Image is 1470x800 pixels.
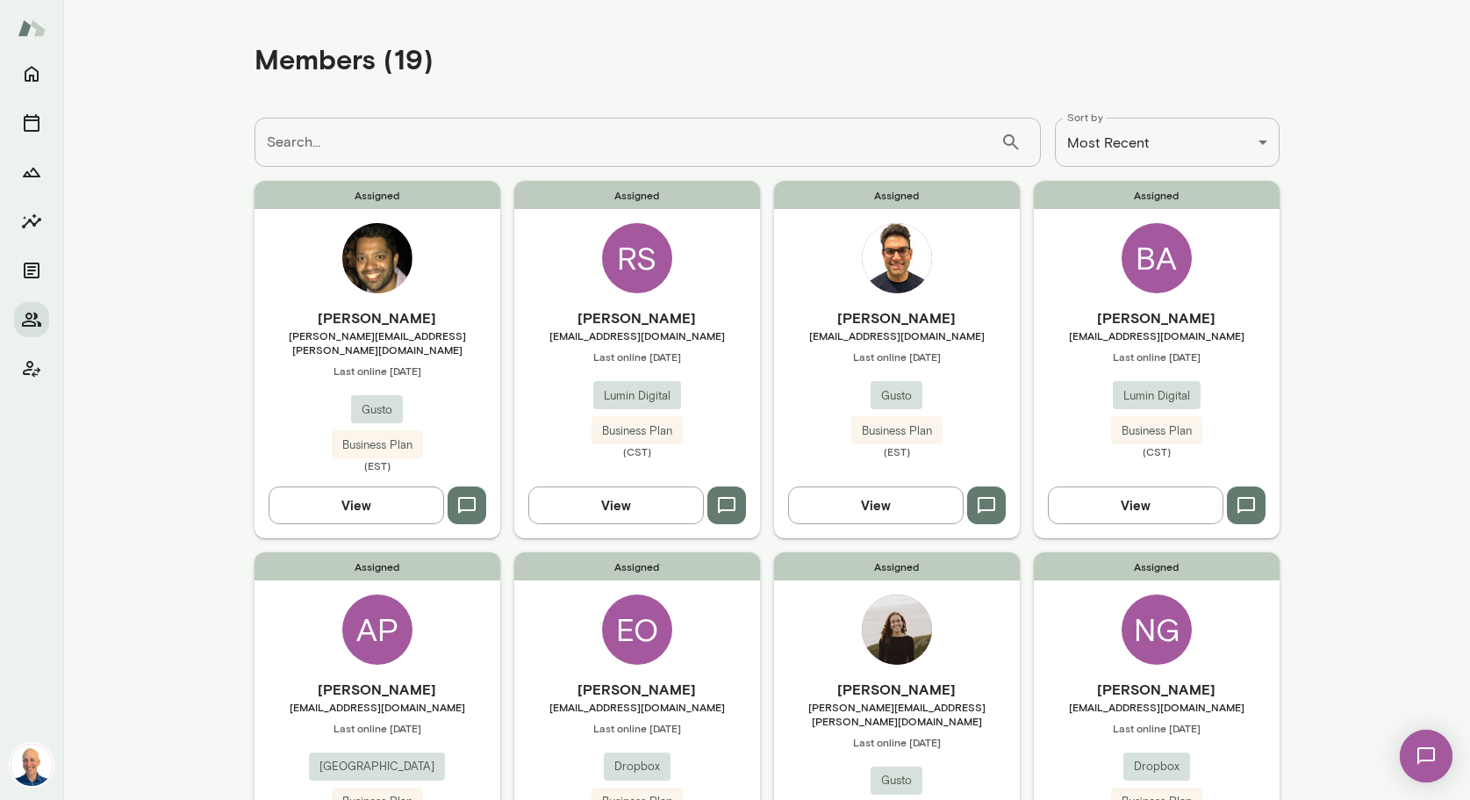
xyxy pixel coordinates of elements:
[871,387,922,405] span: Gusto
[774,700,1020,728] span: [PERSON_NAME][EMAIL_ADDRESS][PERSON_NAME][DOMAIN_NAME]
[1034,181,1280,209] span: Assigned
[1122,595,1192,665] div: NG
[862,223,932,293] img: Aman Bhatia
[514,552,760,580] span: Assigned
[255,328,500,357] span: [PERSON_NAME][EMAIL_ADDRESS][PERSON_NAME][DOMAIN_NAME]
[528,486,704,523] button: View
[11,744,53,786] img: Mark Lazen
[1034,552,1280,580] span: Assigned
[774,552,1020,580] span: Assigned
[342,595,412,665] div: AP
[774,328,1020,342] span: [EMAIL_ADDRESS][DOMAIN_NAME]
[1034,350,1280,364] span: Last online [DATE]
[514,444,760,458] span: (CST)
[774,350,1020,364] span: Last online [DATE]
[1122,223,1192,293] div: BA
[1034,700,1280,714] span: [EMAIL_ADDRESS][DOMAIN_NAME]
[1034,721,1280,735] span: Last online [DATE]
[14,204,49,239] button: Insights
[788,486,964,523] button: View
[255,552,500,580] span: Assigned
[514,181,760,209] span: Assigned
[14,155,49,190] button: Growth Plan
[774,181,1020,209] span: Assigned
[14,351,49,386] button: Client app
[774,444,1020,458] span: (EST)
[592,422,683,440] span: Business Plan
[514,700,760,714] span: [EMAIL_ADDRESS][DOMAIN_NAME]
[1034,328,1280,342] span: [EMAIL_ADDRESS][DOMAIN_NAME]
[14,56,49,91] button: Home
[18,11,46,45] img: Mento
[593,387,681,405] span: Lumin Digital
[1113,387,1201,405] span: Lumin Digital
[774,679,1020,700] h6: [PERSON_NAME]
[309,758,445,775] span: [GEOGRAPHIC_DATA]
[1111,422,1202,440] span: Business Plan
[255,700,500,714] span: [EMAIL_ADDRESS][DOMAIN_NAME]
[269,486,444,523] button: View
[14,302,49,337] button: Members
[604,758,670,775] span: Dropbox
[1048,486,1223,523] button: View
[255,181,500,209] span: Assigned
[602,223,672,293] div: RS
[1034,679,1280,700] h6: [PERSON_NAME]
[255,42,434,76] h4: Members (19)
[1034,307,1280,328] h6: [PERSON_NAME]
[774,735,1020,749] span: Last online [DATE]
[351,401,403,419] span: Gusto
[774,307,1020,328] h6: [PERSON_NAME]
[342,223,412,293] img: Keith Barrett
[14,253,49,288] button: Documents
[862,595,932,665] img: Sarah Jacobson
[851,422,943,440] span: Business Plan
[255,458,500,472] span: (EST)
[1123,758,1190,775] span: Dropbox
[514,679,760,700] h6: [PERSON_NAME]
[1067,110,1103,125] label: Sort by
[602,595,672,665] div: EO
[514,307,760,328] h6: [PERSON_NAME]
[332,436,423,454] span: Business Plan
[255,721,500,735] span: Last online [DATE]
[1034,444,1280,458] span: (CST)
[255,679,500,700] h6: [PERSON_NAME]
[255,307,500,328] h6: [PERSON_NAME]
[514,350,760,364] span: Last online [DATE]
[14,105,49,141] button: Sessions
[514,721,760,735] span: Last online [DATE]
[514,328,760,342] span: [EMAIL_ADDRESS][DOMAIN_NAME]
[1055,118,1280,167] div: Most Recent
[255,364,500,378] span: Last online [DATE]
[871,772,922,789] span: Gusto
